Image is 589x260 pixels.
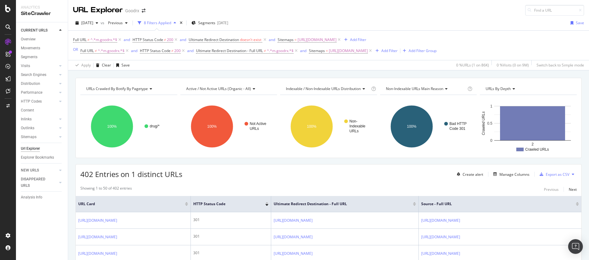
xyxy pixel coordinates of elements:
[193,250,269,256] div: 301
[140,48,171,53] span: HTTP Status Code
[217,20,228,25] div: [DATE]
[189,18,231,28] button: Segments[DATE]
[349,119,357,123] text: Non-
[269,37,275,42] div: and
[144,20,171,25] div: 8 Filters Applied
[21,72,46,78] div: Search Engines
[87,37,90,42] span: ≠
[532,142,534,146] text: 2
[280,100,376,153] div: A chart.
[421,234,460,240] a: [URL][DOMAIN_NAME]
[193,234,269,239] div: 301
[300,48,306,54] button: and
[73,60,91,70] button: Apply
[274,217,313,224] a: [URL][DOMAIN_NAME]
[81,20,93,25] span: 2025 Sep. 5th
[21,72,57,78] a: Search Engines
[274,234,313,240] a: [URL][DOMAIN_NAME]
[80,169,182,179] span: 402 Entries on 1 distinct URLs
[537,169,569,179] button: Export as CSV
[21,98,57,105] a: HTTP Codes
[21,134,57,140] a: Sitemaps
[21,125,57,131] a: Outlinks
[174,47,181,55] span: 200
[187,48,194,53] div: and
[300,48,306,53] div: and
[187,48,194,54] button: and
[486,86,511,91] span: URLs by Depth
[544,186,559,193] button: Previous
[525,5,584,16] input: Find a URL
[21,89,42,96] div: Performance
[101,20,106,25] span: vs
[185,84,272,94] h4: Active / Not Active URLs
[73,47,78,52] button: OR
[135,18,179,28] button: 8 Filters Applied
[179,20,184,26] div: times
[80,100,176,153] svg: A chart.
[78,234,117,240] a: [URL][DOMAIN_NAME]
[21,176,57,189] a: DISAPPEARED URLS
[193,217,269,223] div: 301
[21,36,64,43] a: Overview
[286,86,361,91] span: Indexable / Non-Indexable URLs distribution
[349,124,365,128] text: Indexable
[21,63,57,69] a: Visits
[342,36,366,43] button: Add Filter
[381,48,398,53] div: Add Filter
[21,107,34,114] div: Content
[568,239,583,254] div: Open Intercom Messenger
[274,251,313,257] a: [URL][DOMAIN_NAME]
[121,62,130,68] div: Save
[133,37,163,42] span: HTTP Status Code
[463,172,483,177] div: Create alert
[487,121,493,126] text: 0.5
[124,37,130,43] button: and
[80,48,94,53] span: Full URL
[21,154,64,161] a: Explorer Bookmarks
[546,172,569,177] div: Export as CSV
[131,48,137,53] div: and
[80,186,132,193] div: Showing 1 to 50 of 402 entries
[491,171,529,178] button: Manage Columns
[309,48,325,53] span: Sitemaps
[491,138,493,143] text: 0
[150,124,160,128] text: drug/*
[107,124,117,129] text: 100%
[267,47,294,55] span: ^.*m.goodrx.*$
[576,20,584,25] div: Save
[400,47,437,55] button: Add Filter Group
[21,176,52,189] div: DISAPPEARED URLS
[480,100,576,153] svg: A chart.
[21,194,64,201] a: Analysis Info
[21,116,57,122] a: Inlinks
[73,5,123,15] div: URL Explorer
[21,107,64,114] a: Content
[569,186,577,193] button: Next
[421,201,567,207] span: Source - Full URL
[180,37,186,42] div: and
[95,48,97,53] span: ≠
[85,84,172,94] h4: URLs Crawled By Botify By pagetype
[269,37,275,43] button: and
[142,9,145,13] div: arrow-right-arrow-left
[21,89,57,96] a: Performance
[21,134,37,140] div: Sitemaps
[21,98,42,105] div: HTTP Codes
[21,81,40,87] div: Distribution
[21,167,39,174] div: NEW URLS
[307,124,317,129] text: 100%
[21,5,63,10] div: Analytics
[274,201,403,207] span: Ultimate Redirect Destination - Full URL
[491,104,493,108] text: 1
[78,201,183,207] span: URL Card
[373,47,398,55] button: Add Filter
[180,100,276,153] div: A chart.
[131,48,137,54] button: and
[21,36,36,43] div: Overview
[454,169,483,179] button: Create alert
[380,100,476,153] div: A chart.
[484,84,571,94] h4: URLs by Depth
[106,20,123,25] span: Previous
